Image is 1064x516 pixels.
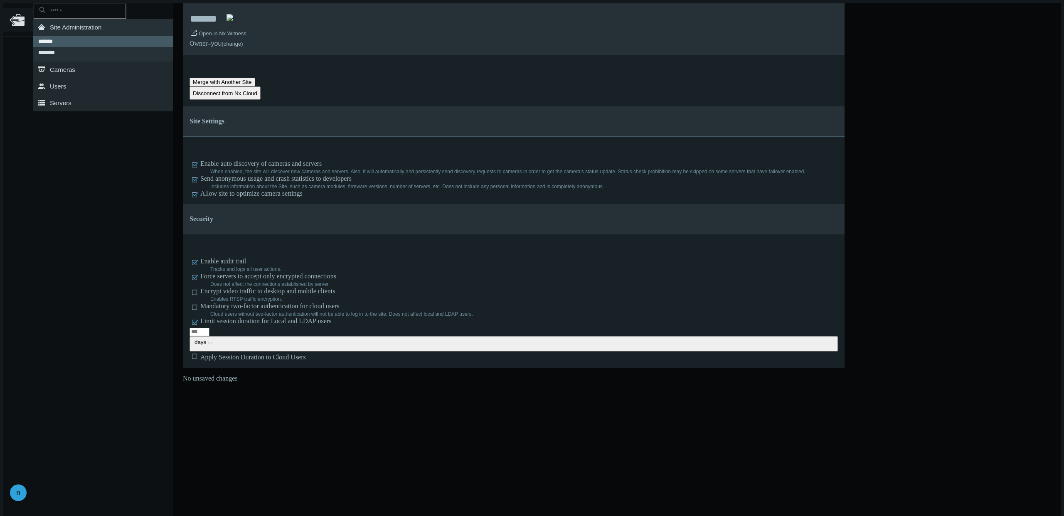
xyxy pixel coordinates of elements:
span: Users [50,83,66,90]
span: you [211,40,222,47]
button: days [190,336,838,351]
span: Cameras [50,66,75,73]
span: Enables RTSP traffic encryption. [210,296,282,302]
a: Open in Nx Witness [199,30,246,37]
div: n [10,484,27,501]
span: Limit session duration for Local and LDAP users [200,317,331,324]
span: Enable auto discovery of cameras and servers [200,160,322,167]
label: Tracks and logs all user actions. [210,266,281,272]
span: Merge with Another Site [193,79,252,85]
h4: Site Settings [190,118,838,125]
span: Servers [50,99,71,106]
label: Includes information about the Site, such as camera modules, firmware versions, number of servers... [210,184,604,189]
span: Does not affect the connections established by server. [210,281,330,287]
span: Allow site to optimize camera settings [200,190,303,197]
label: When enabled, the site will discover new cameras and servers. Also, it will automatically and per... [210,169,805,174]
div: No unsaved changes [183,375,845,388]
span: Mandatory two-factor authentication for cloud users [200,302,340,310]
span: Send anonymous usage and crash statistics to developers [200,175,352,182]
span: Enable audit trail [200,258,246,265]
button: Disconnect from Nx Cloud [190,86,261,100]
span: – [208,40,211,47]
button: Merge with Another Site [190,78,255,86]
span: days [195,339,206,349]
span: Force servers to accept only encrypted connections [200,273,336,280]
h4: Security [190,215,838,223]
span: Cloud users without two-factor authentication will not be able to log in to the site. Does not af... [210,311,473,317]
span: Site Administration [50,24,101,31]
span: Apply Session Duration to Cloud Users [200,354,306,361]
a: (change) [222,41,243,47]
span: Owner [190,40,208,47]
span: Encrypt video traffic to desktop and mobile clients [200,287,335,295]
